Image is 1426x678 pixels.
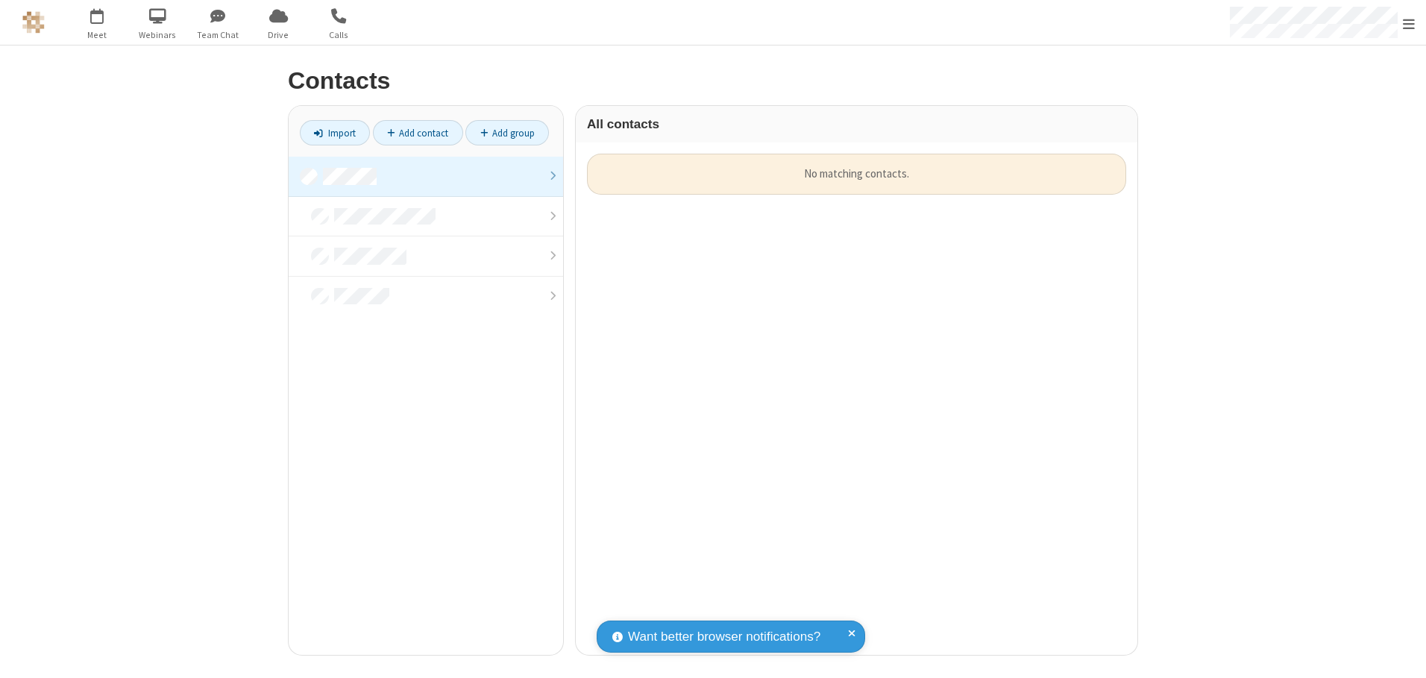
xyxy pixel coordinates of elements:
[628,627,820,647] span: Want better browser notifications?
[190,28,246,42] span: Team Chat
[587,154,1126,195] div: No matching contacts.
[373,120,463,145] a: Add contact
[288,68,1138,94] h2: Contacts
[587,117,1126,131] h3: All contacts
[300,120,370,145] a: Import
[576,142,1137,655] div: grid
[251,28,307,42] span: Drive
[22,11,45,34] img: QA Selenium DO NOT DELETE OR CHANGE
[130,28,186,42] span: Webinars
[311,28,367,42] span: Calls
[465,120,549,145] a: Add group
[69,28,125,42] span: Meet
